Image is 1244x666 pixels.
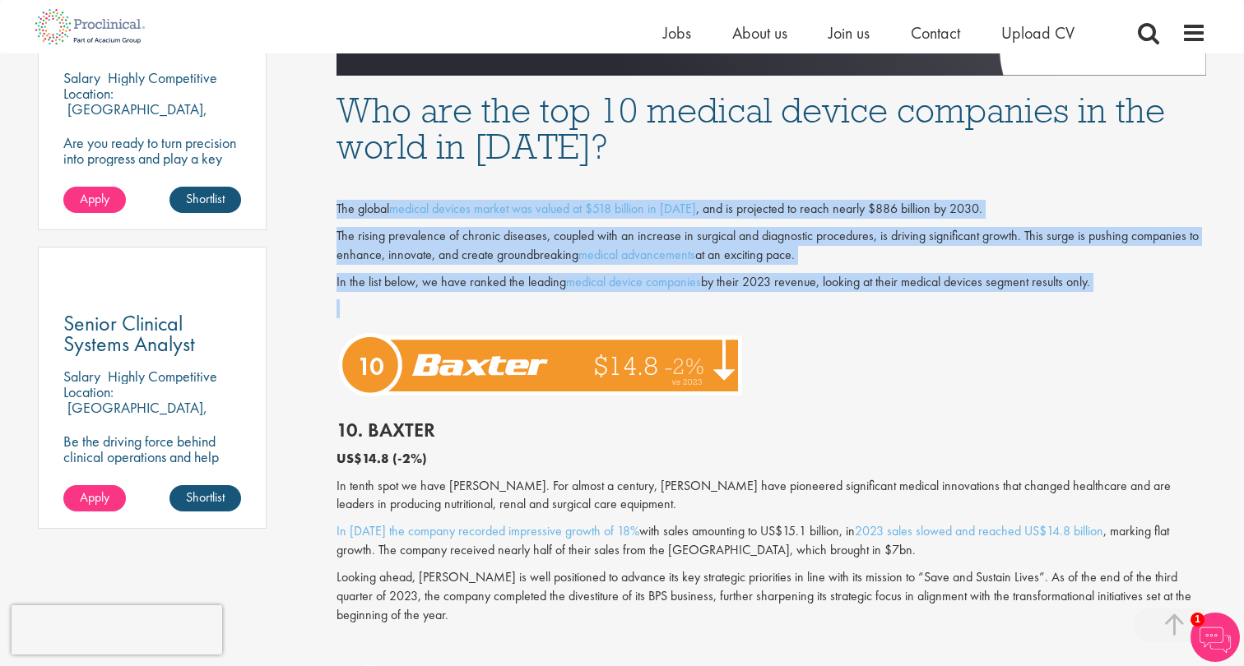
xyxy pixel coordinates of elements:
a: medical devices market was valued at $518 billion in [DATE] [389,200,696,217]
p: Highly Competitive [108,68,217,87]
p: In the list below, we have ranked the leading by their 2023 revenue, looking at their medical dev... [337,273,1207,292]
span: Location: [63,84,114,103]
a: medical device companies [566,273,701,290]
span: Apply [80,488,109,506]
span: 1 [1191,613,1205,627]
a: Contact [911,22,960,44]
p: with sales amounting to US$15.1 billion, in , marking flat growth. The company received nearly ha... [337,522,1207,560]
a: About us [732,22,787,44]
p: The rising prevalence of chronic diseases, coupled with an increase in surgical and diagnostic pr... [337,227,1207,265]
a: medical advancements [578,246,695,263]
a: In [DATE] the company recorded impressive growth of 18% [337,522,639,539]
span: Salary [63,68,100,87]
span: Salary [63,367,100,386]
a: Shortlist [169,485,241,511]
p: Are you ready to turn precision into progress and play a key role in shaping the future of pharma... [63,135,241,197]
h1: Who are the top 10 medical device companies in the world in [DATE]? [337,92,1207,164]
p: Highly Competitive [108,367,217,386]
iframe: reCAPTCHA [12,605,222,654]
a: Senior Clinical Systems Analyst [63,313,241,354]
h2: 10. Baxter [337,419,1207,441]
p: Looking ahead, [PERSON_NAME] is well positioned to advance its key strategic priorities in line w... [337,568,1207,625]
a: Join us [829,22,870,44]
a: Shortlist [169,187,241,213]
span: Apply [80,190,109,207]
p: [GEOGRAPHIC_DATA], [GEOGRAPHIC_DATA] [63,398,207,432]
a: Upload CV [1001,22,1075,44]
span: Senior Clinical Systems Analyst [63,309,195,358]
p: Be the driving force behind clinical operations and help shape the future of pharma innovation. [63,433,241,496]
b: US$14.8 (-2%) [337,450,427,467]
a: Apply [63,187,126,213]
p: The global , and is projected to reach nearly $886 billion by 2030. [337,200,1207,219]
img: Chatbot [1191,613,1240,662]
a: Jobs [663,22,691,44]
a: Apply [63,485,126,511]
span: Location: [63,382,114,401]
a: 2023 sales slowed and reached US$14.8 billion [855,522,1103,539]
p: In tenth spot we have [PERSON_NAME]. For almost a century, [PERSON_NAME] have pioneered significa... [337,477,1207,515]
p: [GEOGRAPHIC_DATA], [GEOGRAPHIC_DATA] [63,99,207,134]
